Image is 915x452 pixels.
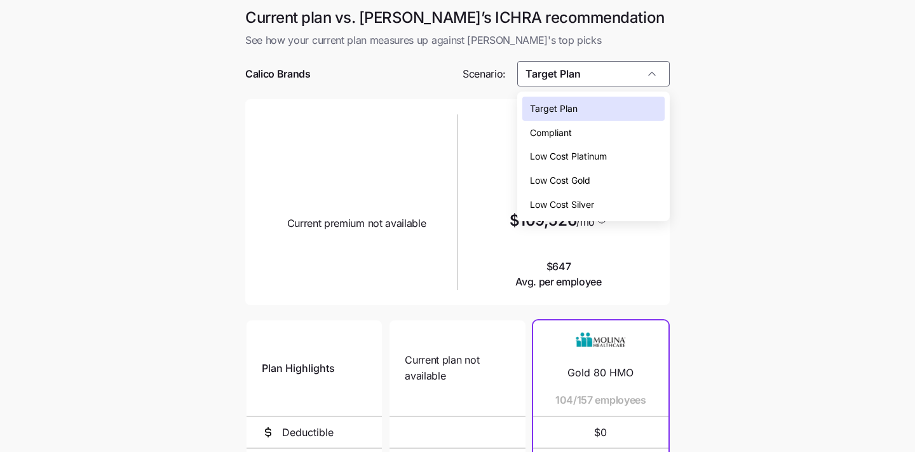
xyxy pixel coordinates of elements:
span: $109,526 [510,213,576,228]
span: Calico Brands [245,66,311,82]
span: Plan Highlights [262,360,335,376]
span: Low Cost Platinum [530,149,607,163]
img: Carrier [575,328,626,352]
span: Low Cost Silver [530,198,594,212]
span: $647 [515,259,602,291]
span: $0 [548,417,653,448]
span: Compliant [530,126,572,140]
h1: Current plan vs. [PERSON_NAME]’s ICHRA recommendation [245,8,670,27]
span: Current plan not available [405,352,510,384]
span: Current premium not available [287,216,426,231]
span: Deductible [282,425,334,441]
span: Scenario: [463,66,506,82]
span: /mo [576,217,595,227]
span: Low Cost Gold [530,174,590,188]
span: 104/157 employees [555,392,646,408]
span: See how your current plan measures up against [PERSON_NAME]'s top picks [245,32,670,48]
span: Avg. per employee [515,274,602,290]
span: Target Plan [530,102,578,116]
span: Gold 80 HMO [567,365,634,381]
